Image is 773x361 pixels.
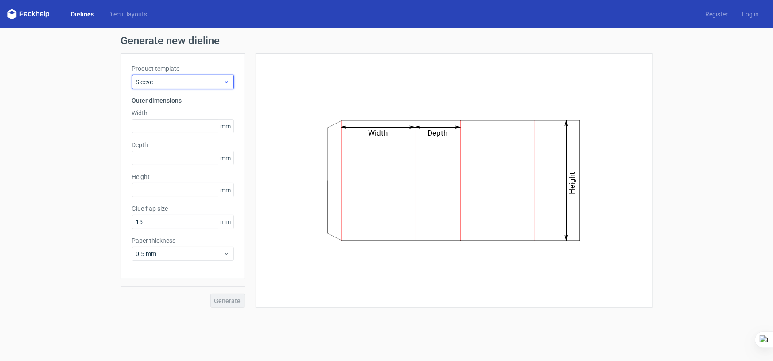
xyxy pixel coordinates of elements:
[121,35,653,46] h1: Generate new dieline
[218,215,233,229] span: mm
[64,10,101,19] a: Dielines
[218,151,233,165] span: mm
[132,109,234,117] label: Width
[218,120,233,133] span: mm
[101,10,154,19] a: Diecut layouts
[136,78,223,86] span: Sleeve
[132,96,234,105] h3: Outer dimensions
[567,172,576,194] text: Height
[132,236,234,245] label: Paper thickness
[132,140,234,149] label: Depth
[132,64,234,73] label: Product template
[218,183,233,197] span: mm
[132,204,234,213] label: Glue flap size
[136,249,223,258] span: 0.5 mm
[132,172,234,181] label: Height
[735,10,766,19] a: Log in
[368,128,388,137] text: Width
[698,10,735,19] a: Register
[427,128,447,137] text: Depth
